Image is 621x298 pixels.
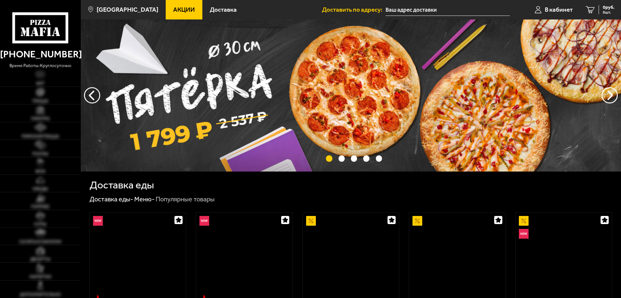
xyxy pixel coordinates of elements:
span: Напитки [30,275,51,279]
a: Доставка еды- [90,195,133,203]
h1: Доставка еды [90,180,154,190]
img: Акционный [306,216,316,226]
button: точки переключения [326,155,332,161]
span: Акции [173,6,195,13]
span: Наборы [31,116,50,121]
button: следующий [84,87,100,103]
span: Доставить по адресу: [322,6,386,13]
span: [GEOGRAPHIC_DATA] [97,6,158,13]
span: 0 руб. [603,5,615,10]
input: Ваш адрес доставки [386,4,510,16]
span: Дополнительно [20,292,61,297]
span: Обеды [32,187,48,191]
span: Доставка [210,6,237,13]
img: Новинка [93,216,103,226]
a: Меню- [134,195,155,203]
img: Новинка [199,216,209,226]
button: точки переключения [339,155,345,161]
img: Новинка [519,229,529,239]
span: WOK [35,169,45,174]
span: Супы [34,222,46,227]
span: Пицца [32,99,48,103]
img: Акционный [519,216,529,226]
div: Популярные товары [156,195,215,204]
span: Римская пицца [22,134,59,139]
button: точки переключения [376,155,382,161]
button: предыдущий [602,87,618,103]
img: Акционный [412,216,422,226]
span: Роллы [32,152,48,156]
span: Десерты [30,257,50,262]
button: точки переключения [363,155,369,161]
span: 0 шт. [603,10,615,14]
span: Хит [36,81,45,86]
span: В кабинет [545,6,573,13]
span: Горячее [31,205,50,209]
button: точки переключения [351,155,357,161]
span: Салаты и закуски [19,240,61,244]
